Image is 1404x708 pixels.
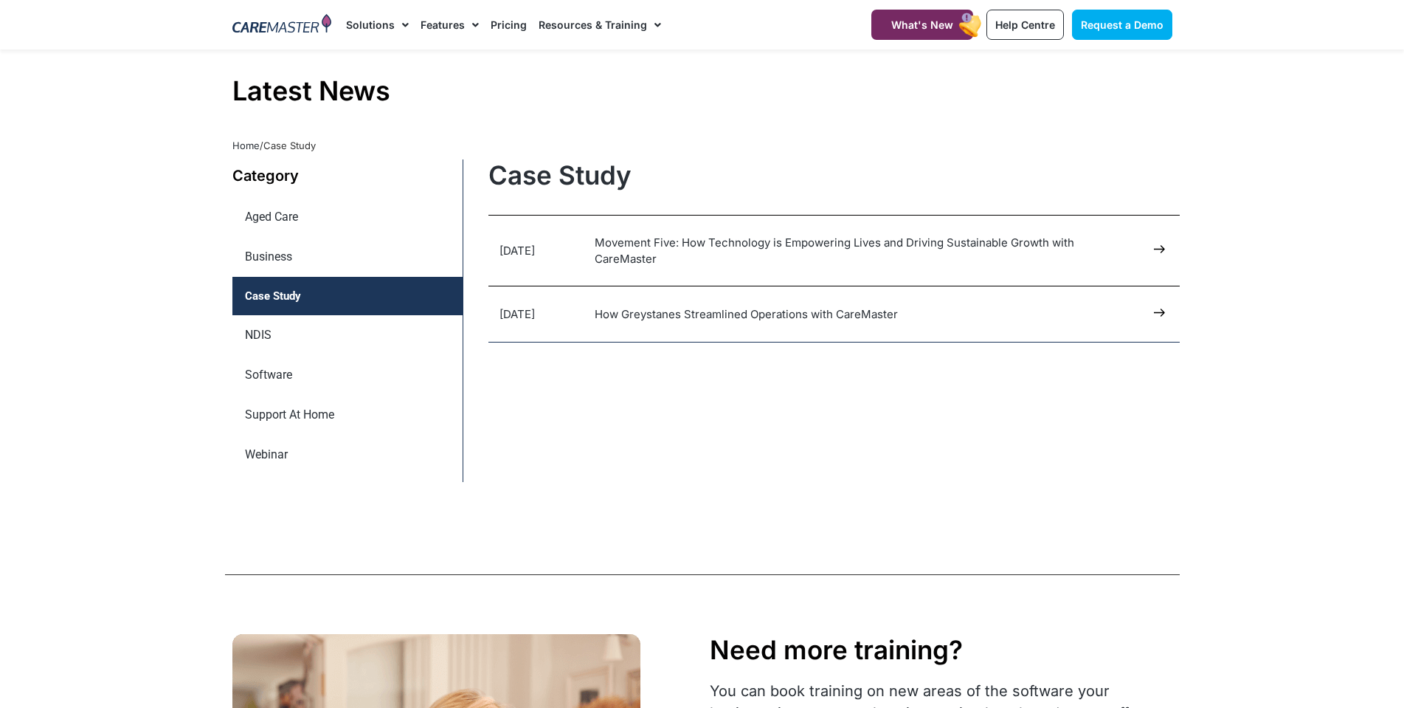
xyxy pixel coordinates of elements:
[891,18,953,31] span: What's New
[488,159,1180,190] h1: Case Study
[232,355,463,395] a: Software
[1081,18,1163,31] span: Request a Demo
[871,10,973,40] a: What's New
[232,395,463,435] a: Support At Home
[263,140,316,151] span: Case Study
[232,140,316,151] span: /
[232,237,463,277] a: Business
[499,244,535,258] time: [DATE]
[995,18,1055,31] span: Help Centre
[232,197,463,237] a: Aged Care
[232,277,463,316] a: Case Study
[232,140,260,151] a: Home
[232,14,332,36] img: CareMaster Logo
[232,435,463,475] a: Webinar
[499,307,535,321] time: [DATE]
[1072,10,1172,40] a: Request a Demo
[232,167,463,185] h2: Category
[986,10,1064,40] a: Help Centre
[232,315,463,355] a: NDIS
[595,236,1074,266] a: Movement Five: How Technology is Empowering Lives and Driving Sustainable Growth with CareMaster
[595,307,898,321] a: How Greystanes Streamlined Operations with CareMaster
[232,75,1172,107] h1: Latest News
[710,634,1171,665] div: Need more training?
